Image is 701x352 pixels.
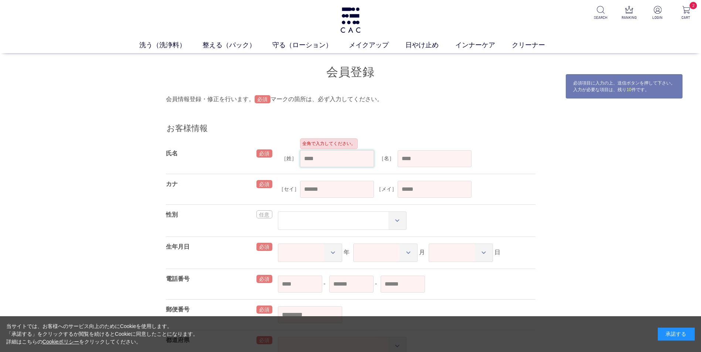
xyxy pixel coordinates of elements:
a: 洗う（洗浄料） [139,40,203,50]
span: - - [278,280,427,287]
div: 承諾する [658,328,695,341]
label: 性別 [166,211,178,218]
label: 生年月日 [166,244,190,250]
label: ［セイ］ [278,186,300,193]
img: logo [339,7,362,33]
label: ［メイ］ [375,186,398,193]
label: 郵便番号 [166,306,190,313]
a: インナーケア [455,40,512,50]
a: クリーナー [512,40,562,50]
label: ［姓］ [278,155,300,162]
label: カナ [166,181,178,187]
a: 2 CART [677,6,695,20]
a: LOGIN [649,6,667,20]
label: ［名］ [375,155,398,162]
a: 日やけ止め [405,40,455,50]
label: 電話番号 [166,276,190,282]
a: SEARCH [592,6,610,20]
p: お客様情報 [166,122,535,136]
p: 会員情報登録・修正を行います。 マークの箇所は、必ず入力してください。 [166,95,535,104]
p: SEARCH [592,15,610,20]
a: RANKING [620,6,638,20]
h1: 会員登録 [166,64,535,80]
p: CART [677,15,695,20]
span: 10 [626,87,631,92]
p: RANKING [620,15,638,20]
div: 必須項目に入力の上、送信ボタンを押して下さい。 入力が必要な項目は、残り 件です。 [565,74,683,99]
a: メイクアップ [349,40,405,50]
p: LOGIN [649,15,667,20]
span: 年 月 日 [278,249,501,255]
a: Cookieポリシー [42,339,79,345]
a: 守る（ローション） [272,40,349,50]
span: 2 [690,2,697,9]
div: 当サイトでは、お客様へのサービス向上のためにCookieを使用します。 「承諾する」をクリックするか閲覧を続けるとCookieに同意したことになります。 詳細はこちらの をクリックしてください。 [6,322,198,346]
a: 整える（パック） [203,40,272,50]
label: 氏名 [166,150,178,156]
div: 全角で入力してください。 [300,138,358,149]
